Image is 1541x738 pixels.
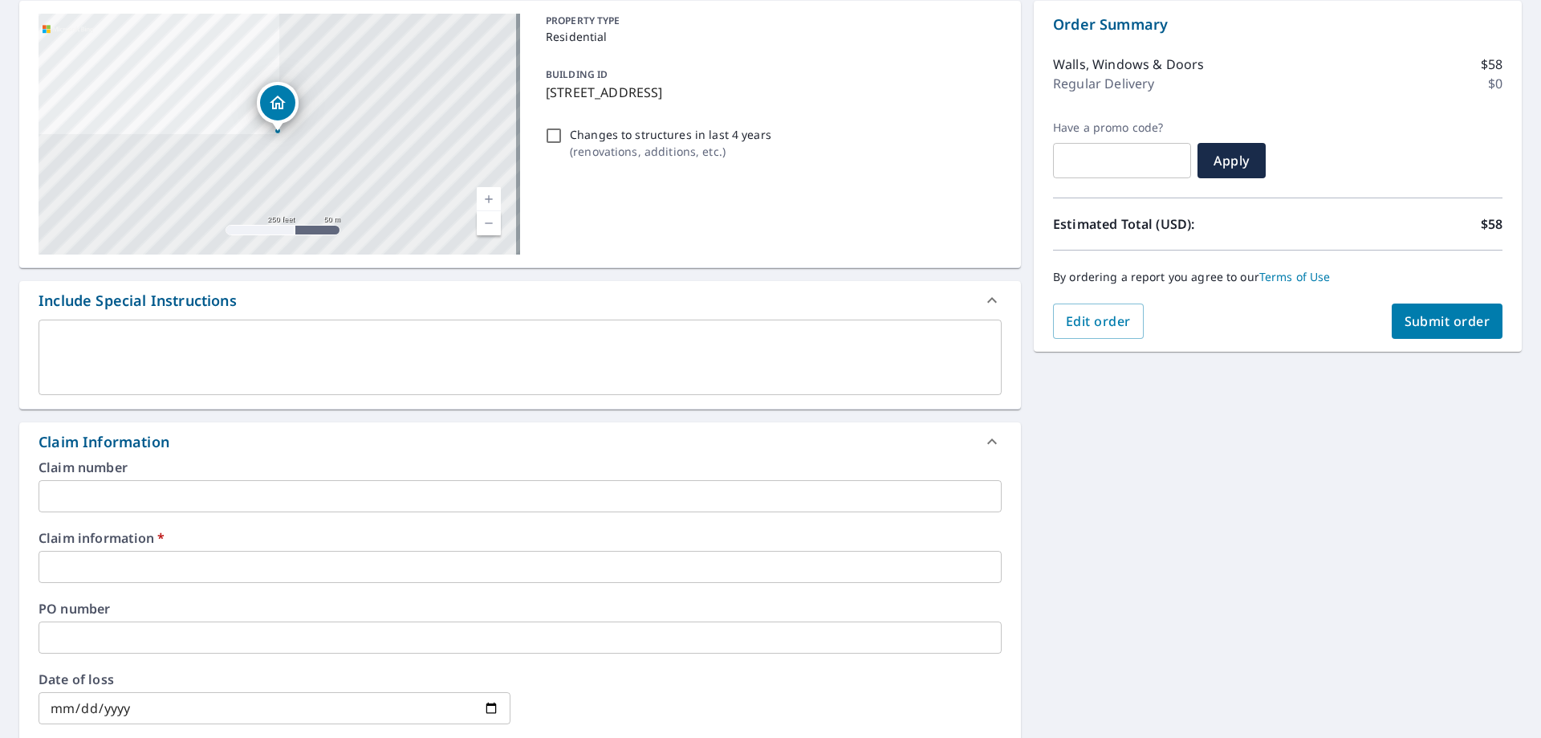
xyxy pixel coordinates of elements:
a: Terms of Use [1259,269,1331,284]
label: Claim number [39,461,1002,474]
span: Edit order [1066,312,1131,330]
label: Claim information [39,532,1002,544]
p: PROPERTY TYPE [546,14,995,28]
p: Residential [546,28,995,45]
div: Include Special Instructions [19,281,1021,320]
label: Have a promo code? [1053,120,1191,135]
a: Current Level 17, Zoom Out [477,211,501,235]
span: Submit order [1405,312,1490,330]
label: PO number [39,602,1002,615]
button: Edit order [1053,304,1144,339]
p: Estimated Total (USD): [1053,214,1278,234]
a: Current Level 17, Zoom In [477,187,501,211]
p: BUILDING ID [546,67,608,81]
p: Regular Delivery [1053,74,1154,93]
p: Walls, Windows & Doors [1053,55,1204,74]
span: Apply [1210,152,1253,169]
p: [STREET_ADDRESS] [546,83,995,102]
p: $0 [1488,74,1502,93]
p: Order Summary [1053,14,1502,35]
div: Claim Information [39,431,169,453]
label: Date of loss [39,673,510,686]
button: Submit order [1392,304,1503,339]
div: Dropped pin, building 1, Residential property, 4228 Hattrick Rd Rootstown, OH 44272 [257,82,299,132]
button: Apply [1197,143,1266,178]
p: ( renovations, additions, etc. ) [570,143,771,160]
p: Changes to structures in last 4 years [570,126,771,143]
p: By ordering a report you agree to our [1053,270,1502,284]
p: $58 [1481,214,1502,234]
div: Include Special Instructions [39,290,237,312]
p: $58 [1481,55,1502,74]
div: Claim Information [19,422,1021,461]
